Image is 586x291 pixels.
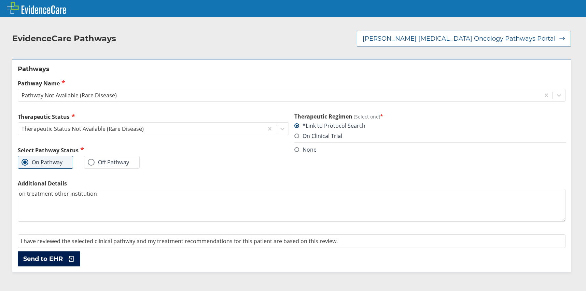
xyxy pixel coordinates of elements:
button: Send to EHR [18,251,80,266]
label: On Clinical Trial [294,132,342,140]
div: Therapeutic Status Not Available (Rare Disease) [22,125,144,133]
span: I have reviewed the selected clinical pathway and my treatment recommendations for this patient a... [21,237,338,245]
button: [PERSON_NAME] [MEDICAL_DATA] Oncology Pathways Portal [357,31,571,46]
textarea: on treatment other institution [18,189,566,222]
img: EvidenceCare [7,2,66,14]
h3: Therapeutic Regimen [294,113,566,120]
label: Additional Details [18,180,566,187]
div: Pathway Not Available (Rare Disease) [22,92,117,99]
h2: Pathways [18,65,566,73]
label: On Pathway [22,159,62,166]
span: Send to EHR [23,255,63,263]
label: Off Pathway [88,159,129,166]
span: [PERSON_NAME] [MEDICAL_DATA] Oncology Pathways Portal [363,34,556,43]
h2: EvidenceCare Pathways [12,33,116,44]
h2: Select Pathway Status [18,146,289,154]
label: *Link to Protocol Search [294,122,365,129]
label: Therapeutic Status [18,113,289,121]
label: None [294,146,317,153]
span: (Select one) [354,113,380,120]
label: Pathway Name [18,79,566,87]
